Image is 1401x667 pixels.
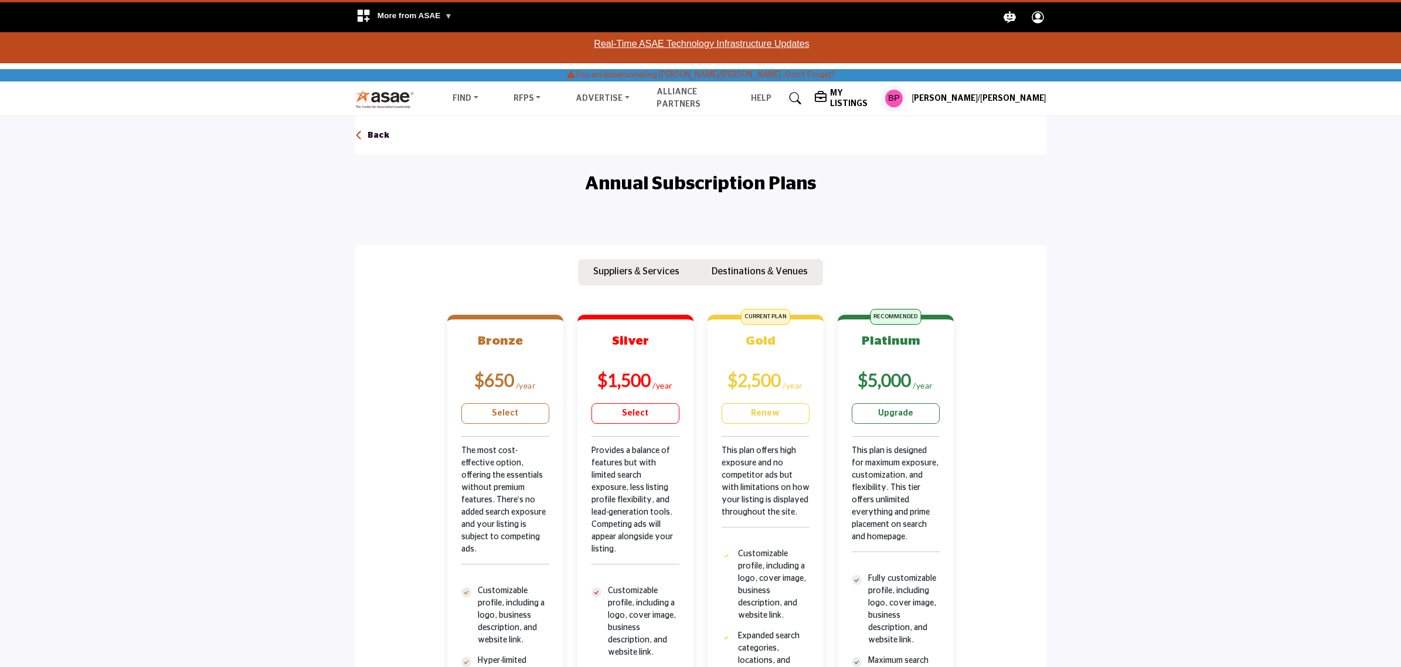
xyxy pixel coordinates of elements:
[722,403,810,424] a: Renew
[516,380,536,390] sub: /year
[852,445,940,573] div: This plan is designed for maximum exposure, customization, and flexibility. This tier offers unli...
[593,264,679,278] p: Suppliers & Services
[778,89,809,108] a: Search
[461,445,549,585] div: The most cost-effective option, offering the essentials without premium features. There’s no adde...
[912,93,1046,105] h5: [PERSON_NAME]/[PERSON_NAME]
[368,130,390,142] p: Back
[751,94,771,103] a: Help
[696,259,823,286] button: Destinations & Venues
[783,380,803,390] sub: /year
[741,309,790,325] span: CURRENT PLAN
[478,335,523,347] b: Bronze
[913,380,933,390] sub: /year
[858,369,911,390] b: $5,000
[612,335,649,347] b: Silver
[461,403,549,424] a: Select
[594,39,809,49] a: Real-Time ASAE Technology Infrastructure Updates
[657,88,700,108] a: Alliance Partners
[608,585,679,659] p: Customizable profile, including a logo, cover image, business description, and website link.
[349,2,460,32] div: More from ASAE
[881,86,907,111] button: Show hide supplier dropdown
[444,90,487,107] a: Find
[567,90,638,107] a: Advertise
[815,88,875,109] div: My Listings
[378,11,453,20] span: More from ASAE
[355,89,420,108] img: Site Logo
[738,548,810,622] p: Customizable profile, including a logo, cover image, business description, and website link.
[746,335,776,347] b: Gold
[652,380,673,390] sub: /year
[585,169,816,198] h2: Annual Subscription Plans
[591,403,679,424] a: Select
[505,90,549,107] a: RFPs
[870,309,921,325] span: RECOMMENDED
[852,403,940,424] a: Upgrade
[578,259,695,286] button: Suppliers & Services
[722,445,810,548] div: This plan offers high exposure and no competitor ads but with limitations on how your listing is ...
[862,335,920,347] b: Platinum
[478,585,549,646] p: Customizable profile, including a logo, business description, and website link.
[591,445,679,585] div: Provides a balance of features but with limited search exposure, less listing profile flexibility...
[868,573,940,646] p: Fully customizable profile, including logo, cover image, business description, and website link.
[474,369,514,390] b: $650
[597,369,651,390] b: $1,500
[712,264,808,278] p: Destinations & Venues
[830,88,875,109] h5: My Listings
[727,369,781,390] b: $2,500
